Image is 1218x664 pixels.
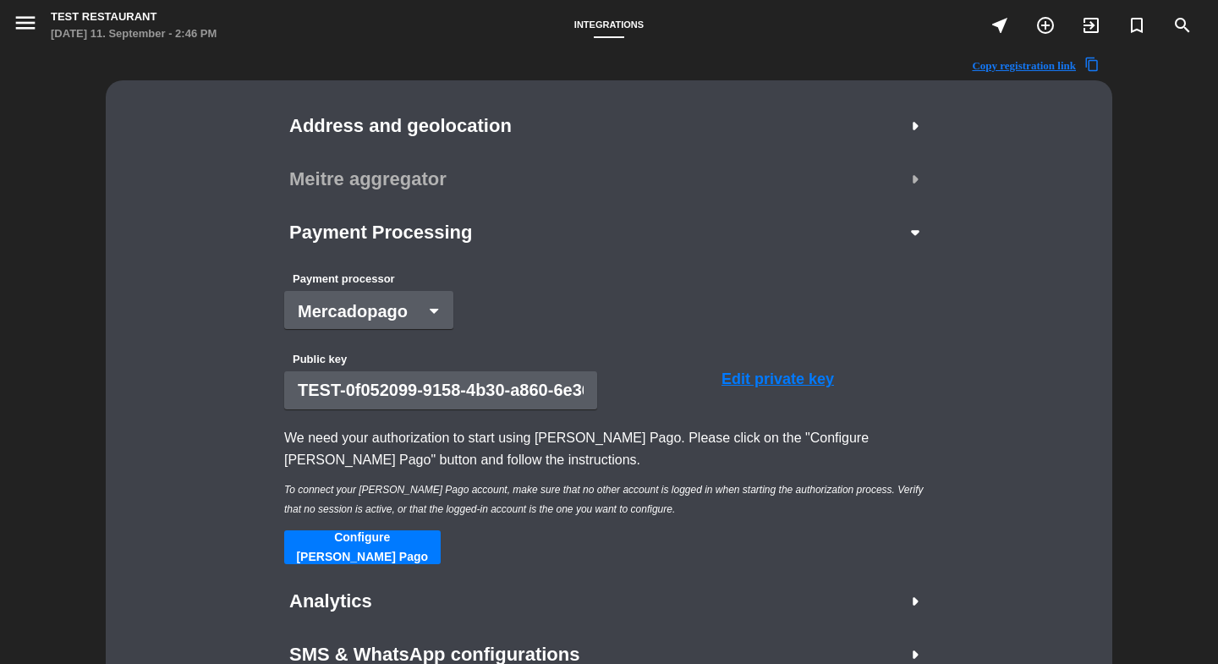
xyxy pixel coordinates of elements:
i: menu [13,10,38,36]
i: turned_in_not [1127,15,1147,36]
button: Address and geolocationarrow_right [284,110,934,142]
i: To connect your [PERSON_NAME] Pago account, make sure that no other account is logged in when sta... [284,484,924,515]
span: Integrations [566,19,652,30]
label: Payment processor [284,270,453,288]
span: arrow_right [902,166,929,193]
button: Edit private key [622,366,934,392]
span: Copy registration link [972,57,1076,74]
button: Analyticsarrow_right [284,585,934,617]
span: arrow_right [902,112,929,140]
i: near_me [990,15,1010,36]
button: Meitre aggregatorarrow_right [284,163,934,195]
span: content_copy [1084,57,1100,74]
span: Mercadopago [298,298,426,326]
span: Address and geolocation [289,111,512,141]
i: add_circle_outline [1035,15,1056,36]
i: search [1172,15,1193,36]
div: Test Restaurant [51,8,217,25]
button: Payment Processingarrow_drop_down [284,217,934,249]
span: arrow_right [902,588,929,615]
i: exit_to_app [1081,15,1101,36]
span: Payment Processing [289,217,472,248]
div: [DATE] 11. September - 2:46 PM [51,25,217,42]
div: We need your authorization to start using [PERSON_NAME] Pago. Please click on the "Configure [PER... [284,427,934,471]
span: arrow_drop_down [902,219,929,246]
button: menu [13,10,38,41]
label: Public key [284,350,596,368]
button: Configure [PERSON_NAME] Pago [284,530,441,564]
